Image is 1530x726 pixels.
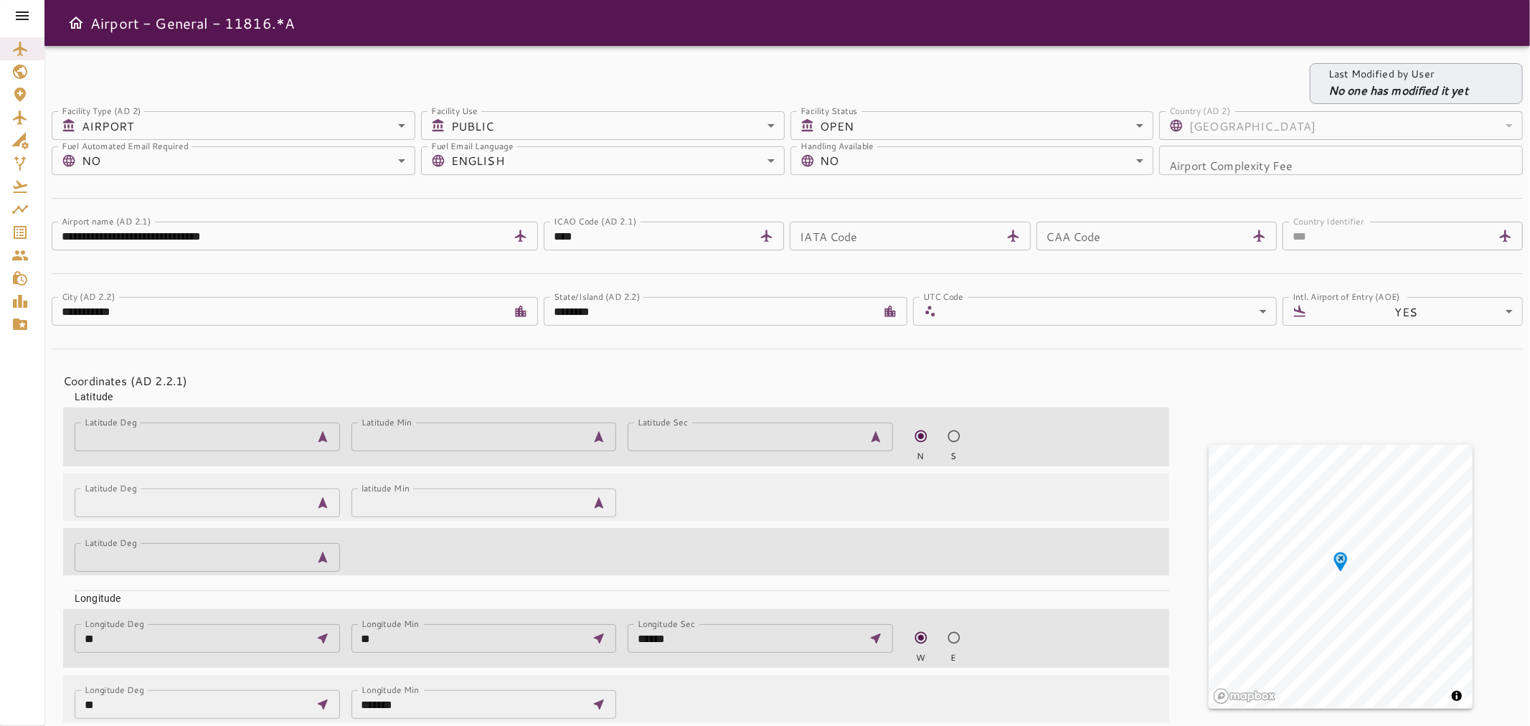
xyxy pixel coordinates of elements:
label: Latitude Deg [85,416,137,428]
h4: Coordinates (AD 2.2.1) [63,372,1158,390]
span: S [951,450,957,463]
p: Last Modified by User [1328,67,1468,82]
label: Longitude Sec [638,618,695,630]
div: YES [1313,297,1523,326]
div: ENGLISH [451,146,785,175]
div: [GEOGRAPHIC_DATA] [1189,111,1523,140]
canvas: Map [1209,445,1473,709]
label: latitude Min [362,482,410,494]
label: Fuel Automated Email Required [62,140,189,152]
label: Latitude Sec [638,416,688,428]
div: NO [82,146,415,175]
label: Fuel Email Language [431,140,514,152]
a: Mapbox logo [1213,688,1276,704]
label: ICAO Code (AD 2.1) [554,215,636,227]
div: Latitude [63,378,1169,404]
div: Longitude [63,580,1169,605]
label: Handling Available [801,140,874,152]
label: Longitude Min [362,618,419,630]
span: E [951,651,957,664]
div: AIRPORT [82,111,415,140]
label: Latitude Min [362,416,412,428]
label: UTC Code [923,291,963,303]
label: Longitude Deg [85,618,143,630]
h6: Airport - General - 11816.*A [90,11,295,34]
label: Latitude Deg [85,537,137,549]
button: Toggle attribution [1448,687,1465,704]
label: State/Island (AD 2.2) [554,291,641,303]
label: Facility Status [801,105,858,117]
span: N [917,450,925,463]
label: Facility Type (AD 2) [62,105,141,117]
label: Longitude Min [362,684,419,696]
p: No one has modified it yet [1328,82,1468,99]
div: PUBLIC [451,111,785,140]
label: Longitude Deg [85,684,143,696]
div: OPEN [821,111,1154,140]
label: Intl. Airport of Entry (AOE) [1293,291,1400,303]
label: Airport name (AD 2.1) [62,215,151,227]
label: Country Identifier [1293,215,1364,227]
label: Facility Use [431,105,478,117]
label: Country (AD 2) [1169,105,1231,117]
button: Open drawer [62,9,90,37]
span: W [916,651,925,664]
label: Latitude Deg [85,482,137,494]
div: NO [821,146,1154,175]
label: City (AD 2.2) [62,291,115,303]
